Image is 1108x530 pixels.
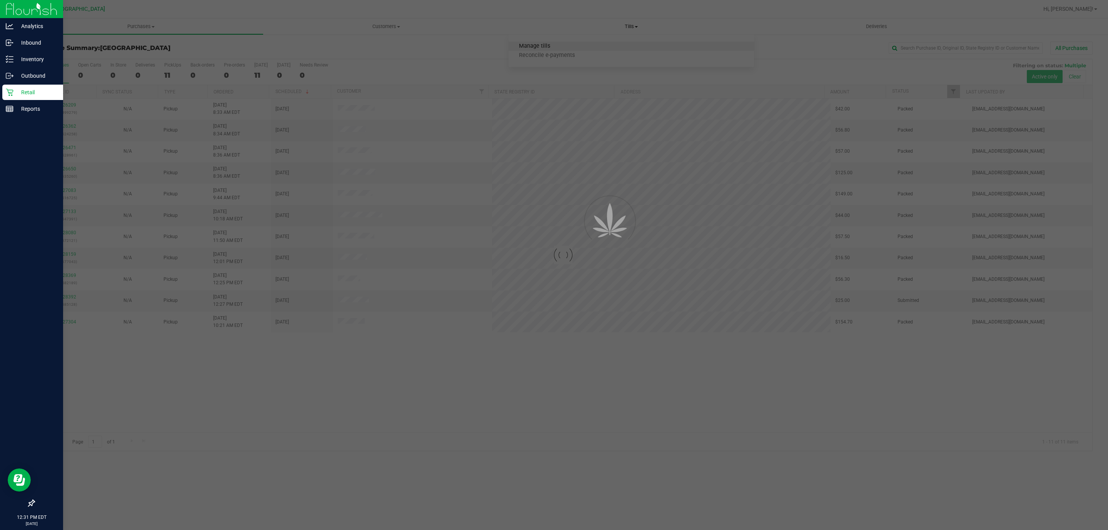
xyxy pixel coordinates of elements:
p: Analytics [13,22,60,31]
p: Inbound [13,38,60,47]
inline-svg: Retail [6,88,13,96]
inline-svg: Inbound [6,39,13,47]
p: Reports [13,104,60,113]
p: Outbound [13,71,60,80]
p: Inventory [13,55,60,64]
p: Retail [13,88,60,97]
inline-svg: Inventory [6,55,13,63]
inline-svg: Analytics [6,22,13,30]
inline-svg: Reports [6,105,13,113]
inline-svg: Outbound [6,72,13,80]
p: [DATE] [3,521,60,527]
p: 12:31 PM EDT [3,514,60,521]
iframe: Resource center [8,468,31,492]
